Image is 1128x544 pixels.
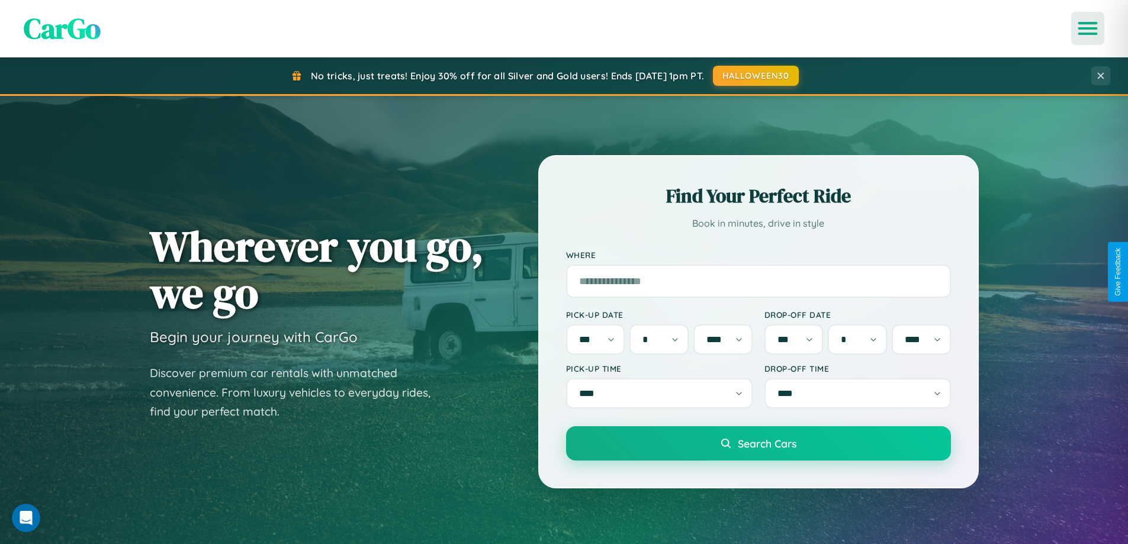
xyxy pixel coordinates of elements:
[764,310,951,320] label: Drop-off Date
[764,363,951,374] label: Drop-off Time
[24,9,101,48] span: CarGo
[1071,12,1104,45] button: Open menu
[566,215,951,232] p: Book in minutes, drive in style
[12,504,40,532] iframe: Intercom live chat
[566,363,753,374] label: Pick-up Time
[150,328,358,346] h3: Begin your journey with CarGo
[566,183,951,209] h2: Find Your Perfect Ride
[566,310,753,320] label: Pick-up Date
[566,426,951,461] button: Search Cars
[311,70,704,82] span: No tricks, just treats! Enjoy 30% off for all Silver and Gold users! Ends [DATE] 1pm PT.
[150,363,446,421] p: Discover premium car rentals with unmatched convenience. From luxury vehicles to everyday rides, ...
[566,250,951,260] label: Where
[713,66,799,86] button: HALLOWEEN30
[1114,248,1122,296] div: Give Feedback
[150,223,484,316] h1: Wherever you go, we go
[738,437,796,450] span: Search Cars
